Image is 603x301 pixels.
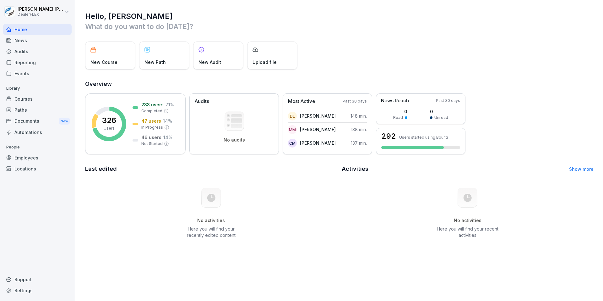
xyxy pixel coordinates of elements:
[3,93,72,104] a: Courses
[163,118,172,124] p: 14 %
[85,80,594,88] h2: Overview
[436,218,499,223] h5: No activities
[102,117,116,124] p: 326
[141,118,161,124] p: 47 users
[288,98,315,105] p: Most Active
[3,57,72,68] a: Reporting
[18,12,63,17] p: DealerFLEX
[381,132,396,140] h3: 292
[195,98,209,105] p: Audits
[141,108,162,114] p: Completed
[343,98,367,104] p: Past 30 days
[342,164,368,173] h2: Activities
[3,142,72,152] p: People
[163,134,172,141] p: 14 %
[300,126,336,133] p: [PERSON_NAME]
[381,97,409,104] p: News Reach
[85,164,337,173] h2: Last edited
[18,7,63,12] p: [PERSON_NAME] [PERSON_NAME]
[3,35,72,46] a: News
[430,108,448,115] p: 0
[3,115,72,127] div: Documents
[59,118,70,125] div: New
[351,126,367,133] p: 138 min.
[569,166,594,172] a: Show more
[141,125,163,130] p: In Progress
[393,108,407,115] p: 0
[300,113,336,119] p: [PERSON_NAME]
[90,59,117,65] p: New Course
[85,11,594,21] h1: Hello, [PERSON_NAME]
[288,125,297,134] div: MM
[3,83,72,93] p: Library
[104,125,115,131] p: Users
[399,135,448,140] p: Users started using Bounti
[3,104,72,115] a: Paths
[3,274,72,285] div: Support
[393,115,403,120] p: Read
[144,59,166,65] p: New Path
[434,115,448,120] p: Unread
[288,139,297,148] div: CM
[141,141,163,147] p: Not Started
[351,140,367,146] p: 137 min.
[85,21,594,31] p: What do you want to do [DATE]?
[179,226,243,238] p: Here you will find your recently edited content
[253,59,277,65] p: Upload file
[3,285,72,296] a: Settings
[141,101,164,108] p: 233 users
[288,112,297,120] div: DL
[3,152,72,163] a: Employees
[3,68,72,79] a: Events
[3,24,72,35] a: Home
[166,101,174,108] p: 71 %
[436,98,460,103] p: Past 30 days
[3,46,72,57] a: Audits
[3,163,72,174] a: Locations
[224,137,245,143] p: No audits
[3,127,72,138] a: Automations
[141,134,161,141] p: 46 users
[350,113,367,119] p: 148 min.
[198,59,221,65] p: New Audit
[3,115,72,127] a: DocumentsNew
[300,140,336,146] p: [PERSON_NAME]
[179,218,243,223] h5: No activities
[436,226,499,238] p: Here you will find your recent activities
